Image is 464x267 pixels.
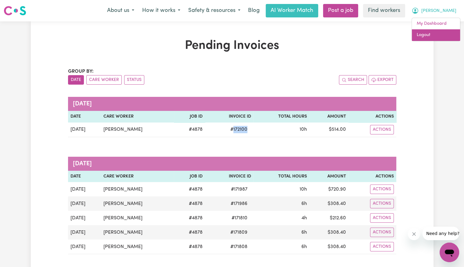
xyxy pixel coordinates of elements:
span: 4 hours [301,216,307,221]
button: sort invoices by care worker [86,75,122,85]
a: Careseekers logo [4,4,26,18]
span: # 171809 [227,229,251,236]
button: Safety & resources [184,4,244,17]
td: [PERSON_NAME] [101,196,174,211]
td: # 4878 [174,182,205,196]
td: [PERSON_NAME] [101,182,174,196]
span: 6 hours [301,244,307,249]
button: How it works [138,4,184,17]
th: Actions [348,111,396,123]
button: About us [103,4,138,17]
th: Actions [348,171,396,182]
span: 10 hours [300,187,307,192]
td: # 4878 [174,211,205,225]
th: Invoice ID [205,111,254,123]
td: # 4878 [174,123,205,137]
span: # 171987 [227,186,251,193]
span: Group by: [68,69,94,74]
button: Actions [370,228,394,237]
th: Care Worker [101,171,174,182]
th: Amount [309,111,348,123]
span: 10 hours [300,127,307,132]
span: [PERSON_NAME] [421,8,456,14]
iframe: Message from company [423,227,459,240]
td: $ 212.60 [309,211,348,225]
td: [PERSON_NAME] [101,240,174,254]
iframe: Close message [408,228,420,240]
button: sort invoices by paid status [124,75,144,85]
button: Search [339,75,367,85]
th: Invoice ID [205,171,254,182]
span: # 171808 [227,243,251,251]
td: $ 720.90 [309,182,348,196]
td: [DATE] [68,225,101,240]
button: sort invoices by date [68,75,84,85]
img: Careseekers logo [4,5,26,16]
caption: [DATE] [68,97,396,111]
td: [DATE] [68,182,101,196]
span: # 172100 [227,126,251,133]
th: Total Hours [254,111,309,123]
td: [PERSON_NAME] [101,225,174,240]
a: Logout [412,29,460,41]
span: # 171810 [228,214,251,222]
th: Job ID [174,111,205,123]
th: Date [68,171,101,182]
th: Amount [309,171,348,182]
span: # 171986 [227,200,251,207]
th: Care Worker [101,111,174,123]
span: Need any help? [4,4,37,9]
td: # 4878 [174,240,205,254]
div: My Account [412,18,460,41]
button: Actions [370,125,394,134]
h1: Pending Invoices [68,38,396,53]
a: Blog [244,4,263,17]
td: $ 308.40 [309,240,348,254]
a: My Dashboard [412,18,460,30]
span: 6 hours [301,230,307,235]
iframe: Button to launch messaging window [440,243,459,262]
button: My Account [408,4,460,17]
button: Actions [370,199,394,208]
button: Actions [370,185,394,194]
th: Date [68,111,101,123]
td: # 4878 [174,196,205,211]
td: [DATE] [68,240,101,254]
a: AI Worker Match [266,4,318,17]
a: Post a job [323,4,358,17]
td: [PERSON_NAME] [101,123,174,137]
button: Actions [370,242,394,251]
th: Job ID [174,171,205,182]
td: $ 308.40 [309,196,348,211]
td: [DATE] [68,211,101,225]
td: [DATE] [68,123,101,137]
td: $ 514.00 [309,123,348,137]
td: $ 308.40 [309,225,348,240]
th: Total Hours [254,171,309,182]
button: Export [369,75,396,85]
button: Actions [370,213,394,223]
td: # 4878 [174,225,205,240]
caption: [DATE] [68,157,396,171]
span: 6 hours [301,201,307,206]
td: [DATE] [68,196,101,211]
td: [PERSON_NAME] [101,211,174,225]
a: Find workers [363,4,405,17]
